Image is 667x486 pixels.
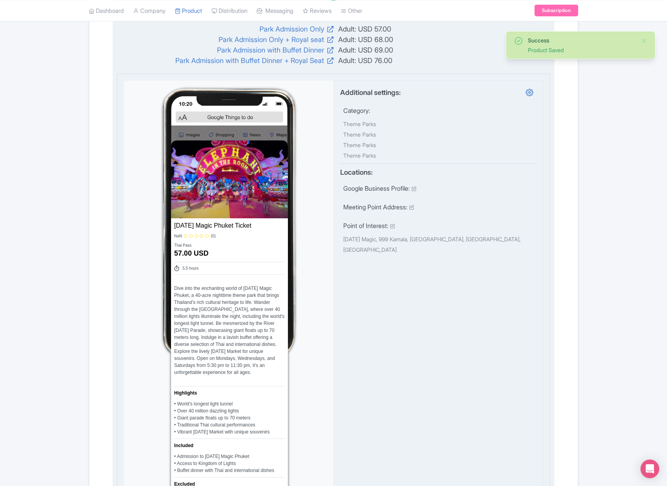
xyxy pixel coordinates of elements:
[174,453,285,460] div: • Admission to [DATE] Magic Phuket
[174,390,197,397] div: Highlights
[333,55,542,66] span: Adult: USD 76.00
[343,236,521,253] span: [DATE] Magic, 999 Kamala, [GEOGRAPHIC_DATA], [GEOGRAPHIC_DATA], [GEOGRAPHIC_DATA]
[174,421,285,428] div: • Traditional Thai cultural performances
[343,142,376,148] span: Theme Parks
[171,140,288,218] img: wjebzjgautepu441dsji.webp
[125,45,333,55] a: Park Admission with Buffet Dinner
[159,87,298,359] img: Google TTD
[340,167,373,177] label: Locations:
[174,414,285,421] div: • Giant parade floats up to 70 meters
[125,34,333,45] a: Park Admission Only + Royal seat
[174,248,285,259] div: 57.00 USD
[528,46,635,54] div: Product Saved
[174,242,191,248] div: Thai Pass
[535,5,578,16] a: Subscription
[343,221,388,230] label: Point of Interest:
[174,467,285,474] div: • Buffet dinner with Thai and international dishes
[343,106,370,115] label: Category:
[174,428,285,435] div: • Vibrant [DATE] Market with unique souvenirs
[211,233,215,239] div: (0)
[343,202,408,212] label: Meeting Point Address:
[343,184,410,193] label: Google Business Profile:
[174,442,193,450] div: Included
[174,221,251,230] div: [DATE] Magic Phuket Ticket
[125,24,333,34] a: Park Admission Only
[125,55,333,66] a: Park Admission with Buffet Dinner + Royal Seat
[641,460,659,478] div: Open Intercom Messenger
[333,45,542,55] span: Adult: USD 69.00
[333,24,542,34] span: Adult: USD 57.00
[641,36,647,46] button: Close
[174,233,182,239] div: NaN
[174,460,285,467] div: • Access to Kingdom of Lights
[182,266,199,270] span: 5.5 hours
[340,87,401,99] label: Additional settings:
[343,121,376,127] span: Theme Parks
[333,34,542,45] span: Adult: USD 68.00
[528,36,635,44] div: Success
[343,152,376,159] span: Theme Parks
[174,400,285,407] div: • World's longest light tunnel
[174,407,285,414] div: • Over 40 million dazzling lights
[343,131,376,138] span: Theme Parks
[174,285,285,383] div: Dive into the enchanting world of [DATE] Magic Phuket, a 40-acre nighttime theme park that brings...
